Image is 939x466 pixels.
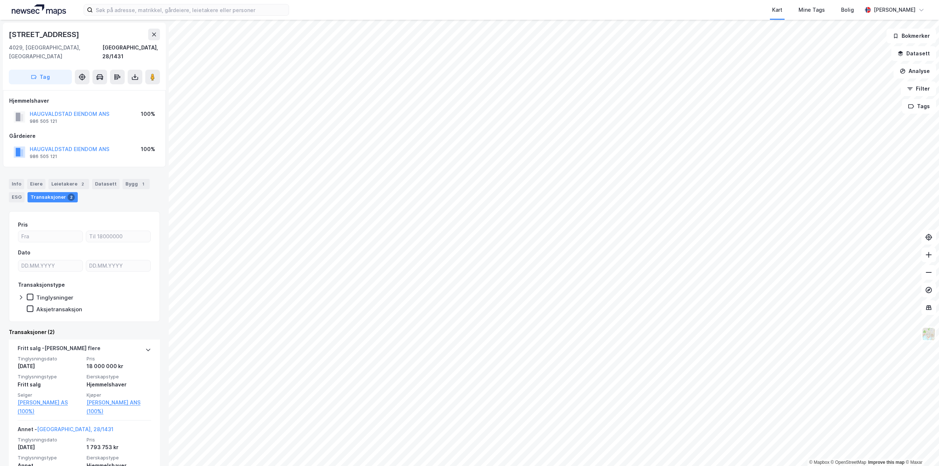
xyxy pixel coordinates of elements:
div: Pris [18,220,28,229]
a: [PERSON_NAME] ANS (100%) [87,398,151,416]
button: Tag [9,70,72,84]
input: Søk på adresse, matrikkel, gårdeiere, leietakere eller personer [93,4,289,15]
div: [STREET_ADDRESS] [9,29,81,40]
span: Tinglysningstype [18,455,82,461]
span: Pris [87,356,151,362]
div: Transaksjoner (2) [9,328,160,337]
a: Improve this map [868,460,905,465]
button: Tags [902,99,936,114]
div: Eiere [27,179,45,189]
div: Dato [18,248,30,257]
div: Kontrollprogram for chat [902,431,939,466]
div: 100% [141,145,155,154]
input: Fra [18,231,83,242]
div: Info [9,179,24,189]
button: Filter [901,81,936,96]
div: [GEOGRAPHIC_DATA], 28/1431 [102,43,160,61]
div: ESG [9,192,25,202]
div: Fritt salg - [PERSON_NAME] flere [18,344,101,356]
input: DD.MM.YYYY [86,260,150,271]
button: Datasett [891,46,936,61]
input: DD.MM.YYYY [18,260,83,271]
span: Selger [18,392,82,398]
div: Annet - [18,425,113,437]
div: [DATE] [18,362,82,371]
div: [DATE] [18,443,82,452]
div: 986 505 121 [30,118,57,124]
iframe: Chat Widget [902,431,939,466]
span: Eierskapstype [87,455,151,461]
div: 1 [139,180,147,188]
div: Datasett [92,179,120,189]
div: Hjemmelshaver [9,96,160,105]
span: Tinglysningsdato [18,356,82,362]
span: Tinglysningstype [18,374,82,380]
div: Tinglysninger [36,294,73,301]
input: Til 18000000 [86,231,150,242]
div: 18 000 000 kr [87,362,151,371]
div: Hjemmelshaver [87,380,151,389]
a: [GEOGRAPHIC_DATA], 28/1431 [37,426,113,432]
span: Eierskapstype [87,374,151,380]
div: Mine Tags [799,5,825,14]
div: Gårdeiere [9,132,160,140]
a: OpenStreetMap [831,460,866,465]
div: 2 [67,194,75,201]
div: Bygg [123,179,150,189]
div: Bolig [841,5,854,14]
button: Bokmerker [887,29,936,43]
span: Tinglysningsdato [18,437,82,443]
img: Z [922,327,936,341]
div: Kart [772,5,782,14]
div: [PERSON_NAME] [874,5,916,14]
button: Analyse [894,64,936,78]
a: Mapbox [809,460,829,465]
div: 100% [141,110,155,118]
div: Transaksjoner [28,192,78,202]
img: logo.a4113a55bc3d86da70a041830d287a7e.svg [12,4,66,15]
span: Pris [87,437,151,443]
div: Leietakere [48,179,89,189]
div: Aksjetransaksjon [36,306,82,313]
div: Fritt salg [18,380,82,389]
div: 2 [79,180,86,188]
div: Transaksjonstype [18,280,65,289]
div: 1 793 753 kr [87,443,151,452]
span: Kjøper [87,392,151,398]
div: 4029, [GEOGRAPHIC_DATA], [GEOGRAPHIC_DATA] [9,43,102,61]
a: [PERSON_NAME] AS (100%) [18,398,82,416]
div: 986 505 121 [30,154,57,159]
